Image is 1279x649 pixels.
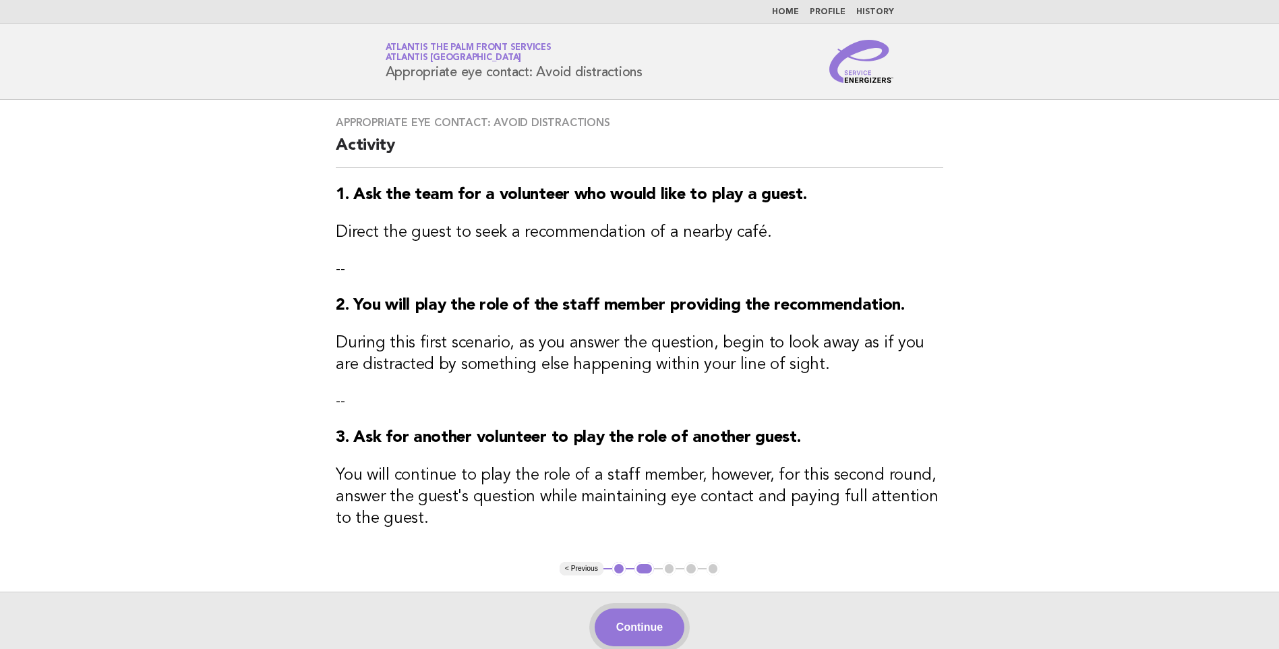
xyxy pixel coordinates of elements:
[336,187,806,203] strong: 1. Ask the team for a volunteer who would like to play a guest.
[336,116,943,130] h3: Appropriate eye contact: Avoid distractions
[829,40,894,83] img: Service Energizers
[336,298,905,314] strong: 2. You will play the role of the staff member providing the recommendation.
[336,260,943,279] p: --
[560,562,603,575] button: < Previous
[772,8,799,16] a: Home
[336,465,943,530] h3: You will continue to play the role of a staff member, however, for this second round, answer the ...
[386,43,552,62] a: Atlantis The Palm Front ServicesAtlantis [GEOGRAPHIC_DATA]
[856,8,894,16] a: History
[336,333,943,376] h3: During this first scenario, as you answer the question, begin to look away as if you are distract...
[595,609,684,646] button: Continue
[336,135,943,168] h2: Activity
[386,44,643,79] h1: Appropriate eye contact: Avoid distractions
[386,54,522,63] span: Atlantis [GEOGRAPHIC_DATA]
[336,222,943,244] h3: Direct the guest to seek a recommendation of a nearby café.
[336,392,943,411] p: --
[634,562,654,575] button: 2
[336,430,800,446] strong: 3. Ask for another volunteer to play the role of another guest.
[612,562,626,575] button: 1
[810,8,845,16] a: Profile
